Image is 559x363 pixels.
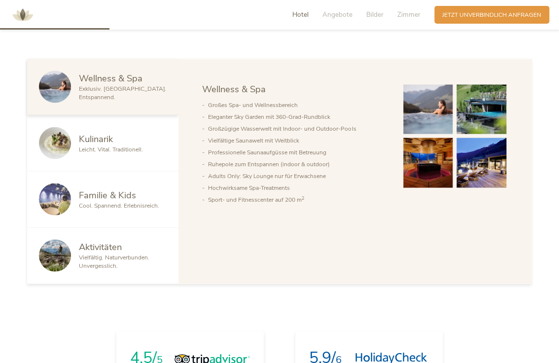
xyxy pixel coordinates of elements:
span: Angebote [322,10,352,19]
span: Zimmer [397,10,420,19]
span: Familie & Kids [79,188,136,201]
li: Sport- und Fitnesscenter auf 200 m [208,193,387,205]
span: Vielfältig. Naturverbunden. Unvergesslich. [79,253,149,269]
span: Hotel [292,10,309,19]
li: Großzügige Wasserwelt mit Indoor- und Outdoor-Pools [208,122,387,134]
span: Wellness & Spa [202,82,266,95]
li: Professionelle Saunaaufgüsse mit Betreuung [208,146,387,158]
sup: 2 [302,195,304,201]
span: Bilder [366,10,384,19]
li: Adults Only: Sky Lounge nur für Erwachsene [208,170,387,181]
li: Hochwirksame Spa-Treatments [208,181,387,193]
li: Eleganter Sky Garden mit 360-Grad-Rundblick [208,110,387,122]
span: Aktivitäten [79,240,122,253]
li: Vielfältige Saunawelt mit Weitblick [208,134,387,146]
span: Leicht. Vital. Traditionell. [79,145,143,153]
span: Cool. Spannend. Erlebnisreich. [79,201,159,209]
span: Jetzt unverbindlich anfragen [442,11,541,19]
span: Wellness & Spa [79,72,142,84]
a: AMONTI & LUNARIS Wellnessresort [8,12,37,17]
li: Großes Spa- und Wellnessbereich [208,99,387,110]
span: Kulinarik [79,132,113,145]
li: Ruhepole zum Entspannen (indoor & outdoor) [208,158,387,170]
span: Exklusiv. [GEOGRAPHIC_DATA]. Entspannend. [79,84,167,101]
